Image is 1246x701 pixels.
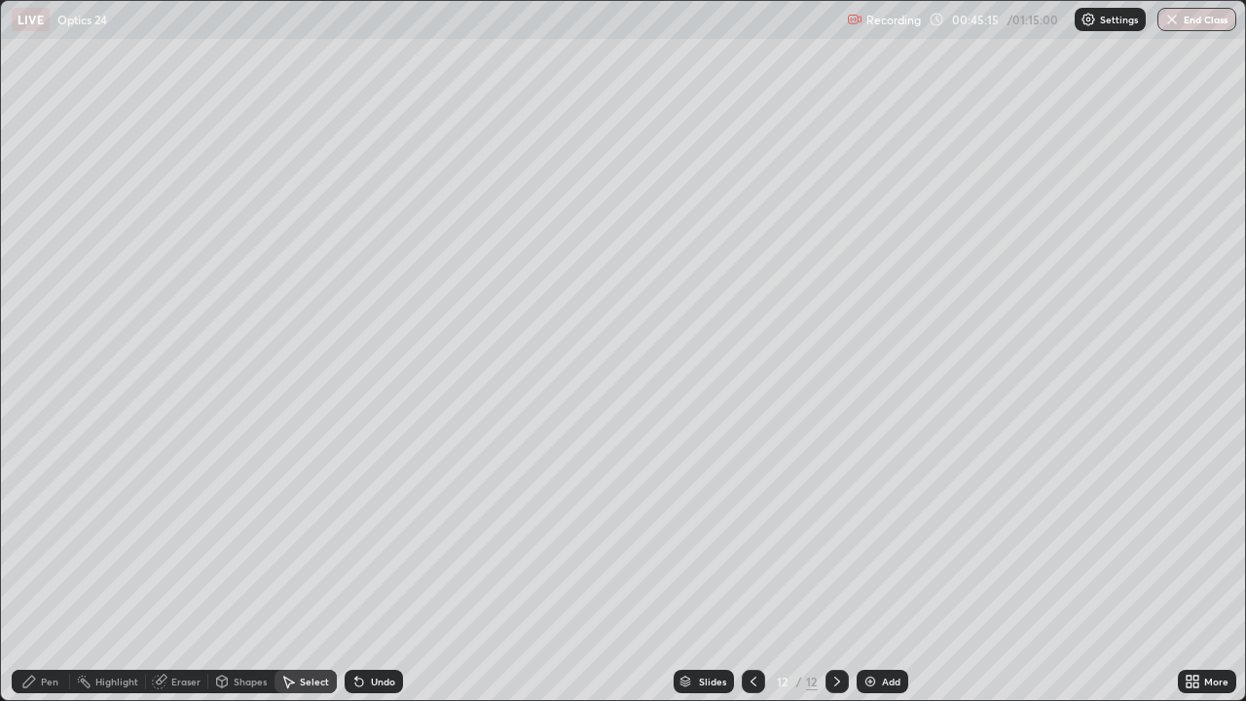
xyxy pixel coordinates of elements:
div: 12 [773,676,792,687]
p: LIVE [18,12,44,27]
button: End Class [1157,8,1236,31]
p: Optics 24 [57,12,107,27]
p: Settings [1100,15,1138,24]
img: add-slide-button [862,674,878,689]
div: Add [882,677,900,686]
img: recording.375f2c34.svg [847,12,862,27]
img: class-settings-icons [1081,12,1096,27]
div: Select [300,677,329,686]
div: More [1204,677,1228,686]
div: / [796,676,802,687]
div: Highlight [95,677,138,686]
div: 12 [806,673,818,690]
div: Shapes [234,677,267,686]
p: Recording [866,13,921,27]
div: Undo [371,677,395,686]
div: Pen [41,677,58,686]
img: end-class-cross [1164,12,1180,27]
div: Eraser [171,677,201,686]
div: Slides [699,677,726,686]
